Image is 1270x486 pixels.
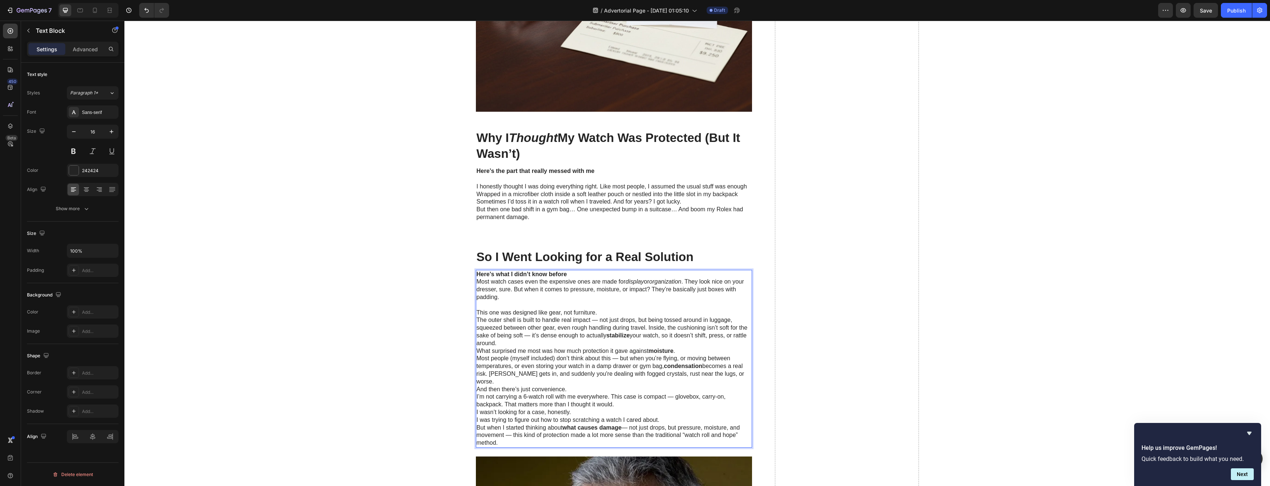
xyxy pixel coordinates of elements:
[601,7,603,14] span: /
[352,403,627,426] p: But when I started thinking about — not just drops, but pressure, moisture, and movement — this k...
[352,229,627,244] p: So I Went Looking for a Real Solution
[352,257,627,280] p: Most watch cases even the expensive ones are made for or . They look nice on your dresser, sure. ...
[82,109,117,116] div: Sans-serif
[351,146,628,201] div: Rich Text Editor. Editing area: main
[27,432,48,442] div: Align
[82,328,117,335] div: Add...
[27,389,42,395] div: Corner
[73,45,98,53] p: Advanced
[27,290,63,300] div: Background
[351,249,628,427] div: Rich Text Editor. Editing area: main
[27,408,44,414] div: Shadow
[352,327,627,334] p: What surprised me most was how much protection it gave against .
[1200,7,1212,14] span: Save
[67,86,119,100] button: Paragraph 1*
[27,71,47,78] div: Text style
[539,342,578,348] strong: condensation
[36,26,99,35] p: Text Block
[352,365,627,388] p: And then there’s just convenience. I’m not carrying a 6-watch roll with me everywhere. This case ...
[352,296,627,326] p: The outer shell is built to handle real impact — not just drops, but being tossed around in lugga...
[352,288,627,296] p: This one was designed like gear, not furniture.
[82,267,117,274] div: Add...
[82,370,117,376] div: Add...
[27,267,44,274] div: Padding
[352,162,627,170] p: I honestly thought I was doing everything right. Like most people, I assumed the usual stuff was ...
[604,7,689,14] span: Advertorial Page - [DATE] 01:05:10
[1194,3,1218,18] button: Save
[82,167,117,174] div: 242424
[27,369,41,376] div: Border
[70,90,98,96] span: Paragraph 1*
[1142,455,1254,462] p: Quick feedback to build what you need.
[27,309,38,315] div: Color
[1227,7,1246,14] div: Publish
[139,3,169,18] div: Undo/Redo
[482,312,505,318] strong: stabilize
[27,90,40,96] div: Styles
[352,147,470,153] strong: Here’s the part that really messed with me
[524,327,549,333] strong: moisture
[7,79,18,84] div: 450
[352,177,627,185] p: Sometimes I’d toss it in a watch roll when I traveled. And for years? I got lucky.
[82,408,117,415] div: Add...
[351,109,628,142] h2: Rich Text Editor. Editing area: main
[714,7,725,14] span: Draft
[27,351,51,361] div: Shape
[352,334,627,365] p: Most people (myself included) don’t think about this — but when you’re flying, or moving between ...
[27,202,119,215] button: Show more
[82,309,117,316] div: Add...
[82,389,117,396] div: Add...
[27,229,47,239] div: Size
[3,3,55,18] button: 7
[1142,444,1254,452] h2: Help us improve GemPages!
[1231,468,1254,480] button: Next question
[52,470,93,479] div: Delete element
[27,247,39,254] div: Width
[352,185,627,201] p: But then one bad shift in a gym bag… One unexpected bump in a suitcase… And boom my Rolex had per...
[27,185,48,195] div: Align
[1142,429,1254,480] div: Help us improve GemPages!
[352,388,627,403] p: I wasn’t looking for a case, honestly. I was trying to figure out how to stop scratching a watch ...
[501,258,519,264] i: display
[6,135,18,141] div: Beta
[525,258,557,264] i: organization
[27,109,36,115] div: Font
[385,110,433,124] i: Thought
[67,244,118,257] input: Auto
[1221,3,1252,18] button: Publish
[56,205,90,212] div: Show more
[438,404,497,410] strong: what causes damage
[352,170,627,178] p: Wrapped in a microfiber cloth inside a soft leather pouch or nestled into the little slot in my b...
[351,228,628,245] h2: Rich Text Editor. Editing area: main
[27,469,119,480] button: Delete element
[37,45,57,53] p: Settings
[352,110,627,141] p: Why I My Watch Was Protected (But It Wasn’t)
[27,126,47,136] div: Size
[1245,429,1254,438] button: Hide survey
[124,21,1270,486] iframe: Design area
[48,6,52,15] p: 7
[27,328,40,334] div: Image
[27,167,38,174] div: Color
[352,250,443,257] strong: Here’s what I didn’t know before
